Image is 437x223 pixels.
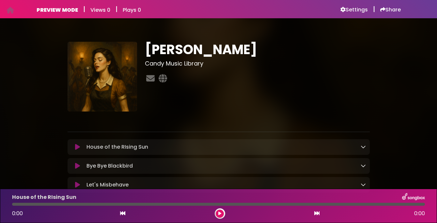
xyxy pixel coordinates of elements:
[90,7,110,13] h6: Views 0
[380,7,401,13] a: Share
[123,7,141,13] h6: Plays 0
[86,162,133,170] p: Bye Bye Blackbird
[86,181,129,189] p: Let's Misbehave
[83,5,85,13] h5: |
[373,5,375,13] h5: |
[12,193,76,201] p: House of the RIsing Sun
[402,193,425,201] img: songbox-logo-white.png
[116,5,117,13] h5: |
[145,42,370,57] h1: [PERSON_NAME]
[68,42,137,111] img: idjKuRW6SheYSwc3QGPL
[145,60,370,67] h3: Candy Music Library
[340,7,368,13] a: Settings
[12,210,23,217] span: 0:00
[414,210,425,217] span: 0:00
[86,143,148,151] p: House of the RIsing Sun
[37,7,78,13] h6: PREVIEW MODE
